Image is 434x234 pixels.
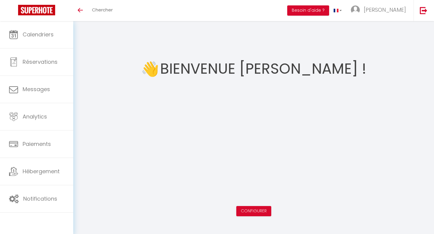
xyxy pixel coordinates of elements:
[18,5,55,15] img: Super Booking
[241,208,267,214] a: Configurer
[351,5,360,14] img: ...
[157,87,350,195] iframe: welcome-outil.mov
[23,58,58,66] span: Réservations
[23,85,50,93] span: Messages
[23,195,57,202] span: Notifications
[23,113,47,120] span: Analytics
[420,7,427,14] img: logout
[92,7,113,13] span: Chercher
[287,5,329,16] button: Besoin d'aide ?
[141,58,159,80] span: 👋
[23,140,51,148] span: Paiements
[364,6,406,14] span: [PERSON_NAME]
[236,206,271,216] button: Configurer
[160,51,366,87] h1: Bienvenue [PERSON_NAME] !
[23,168,60,175] span: Hébergement
[23,31,54,38] span: Calendriers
